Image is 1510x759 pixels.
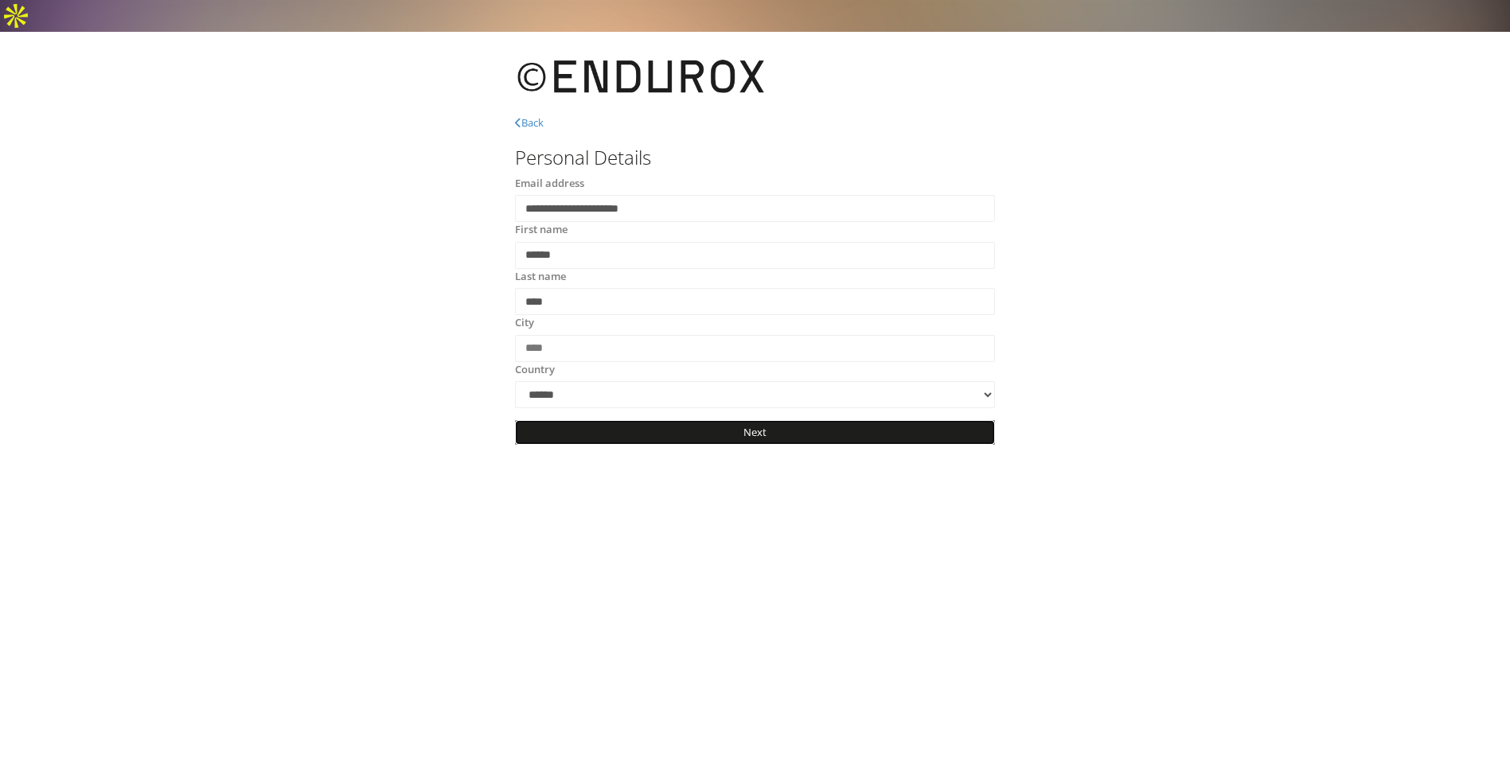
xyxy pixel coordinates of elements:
label: Country [515,362,555,378]
label: Email address [515,176,584,192]
label: Last name [515,269,566,285]
a: Back [515,115,544,130]
h3: Personal Details [515,147,994,168]
img: Endurox_Black_Pad_2.png [515,48,768,107]
label: City [515,315,534,331]
a: Next [515,420,994,445]
label: First name [515,222,568,238]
